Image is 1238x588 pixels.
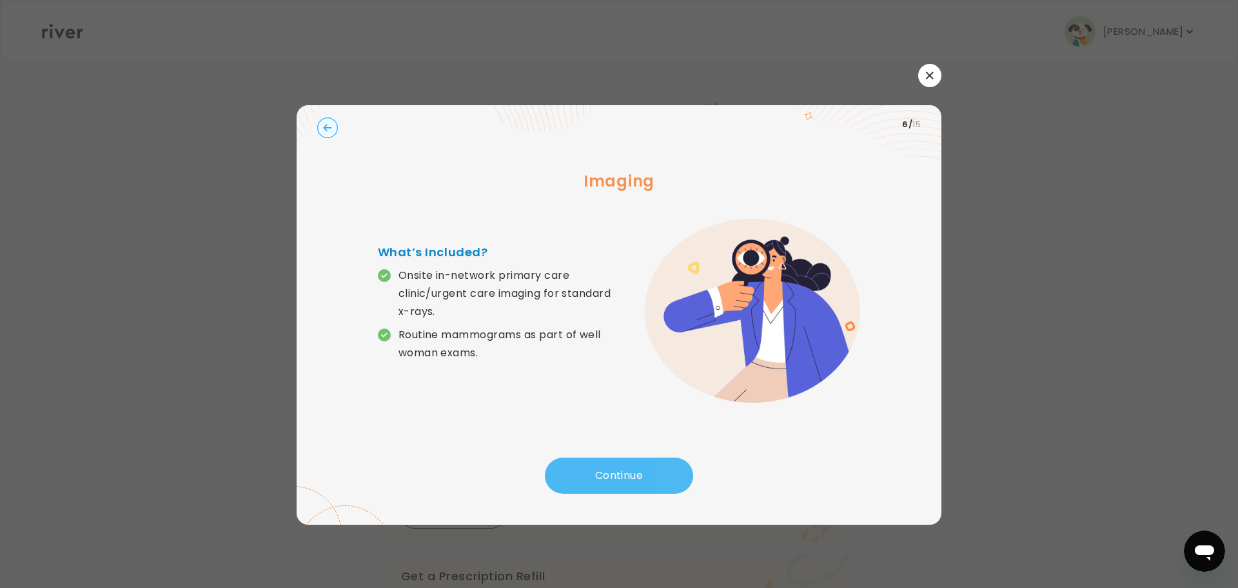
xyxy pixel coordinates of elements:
p: Routine mammograms as part of well woman exams. [398,326,619,362]
button: Continue [545,458,693,494]
h3: Imaging [317,170,921,193]
p: Onsite in-network primary care clinic/urgent care imaging for standard x-rays. [398,267,619,321]
h4: What’s Included? [378,243,619,261]
iframe: Button to launch messaging window [1184,531,1225,572]
img: error graphic [645,219,860,403]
